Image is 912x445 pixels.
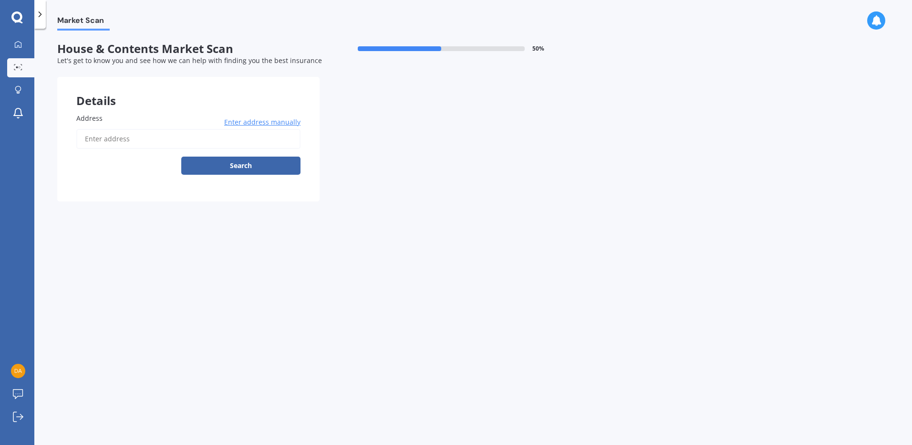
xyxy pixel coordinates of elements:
[181,157,301,175] button: Search
[57,56,322,65] span: Let's get to know you and see how we can help with finding you the best insurance
[76,114,103,123] span: Address
[11,364,25,378] img: ad3c9b5c9142b0eee8cc4411833ba17f
[57,16,110,29] span: Market Scan
[224,117,301,127] span: Enter address manually
[532,45,544,52] span: 50 %
[57,42,320,56] span: House & Contents Market Scan
[57,77,320,106] div: Details
[76,129,301,149] input: Enter address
